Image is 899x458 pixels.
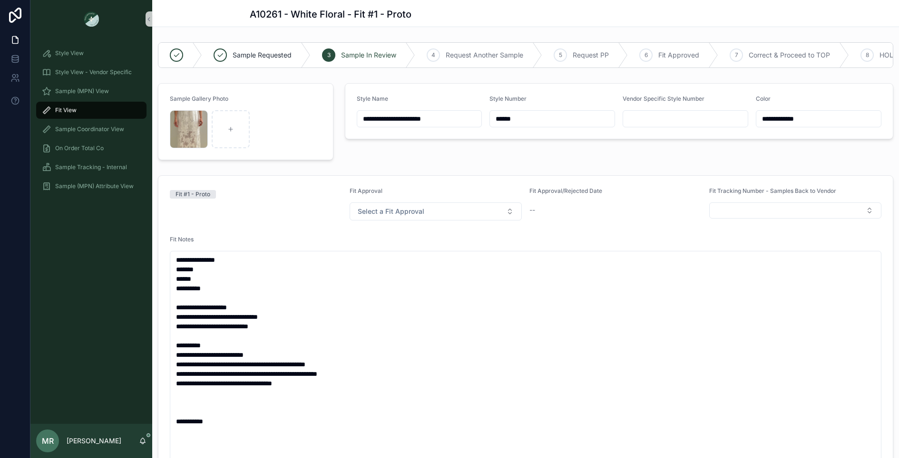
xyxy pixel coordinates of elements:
[36,83,147,100] a: Sample (MPN) View
[559,51,562,59] span: 5
[55,144,104,152] span: On Order Total Co
[709,187,836,194] span: Fit Tracking Number - Samples Back to Vendor
[36,45,147,62] a: Style View
[176,190,210,199] div: Fit #1 - Proto
[36,159,147,176] a: Sample Tracking - Internal
[36,102,147,119] a: Fit View
[573,50,609,60] span: Request PP
[879,50,898,60] span: HOLD
[489,95,527,102] span: Style Number
[170,236,194,243] span: Fit Notes
[30,38,152,207] div: scrollable content
[55,106,77,114] span: Fit View
[55,49,84,57] span: Style View
[55,182,134,190] span: Sample (MPN) Attribute View
[170,95,228,102] span: Sample Gallery Photo
[446,50,523,60] span: Request Another Sample
[866,51,869,59] span: 8
[67,436,121,446] p: [PERSON_NAME]
[250,8,411,21] h1: A10261 - White Floral - Fit #1 - Proto
[357,95,388,102] span: Style Name
[55,163,127,171] span: Sample Tracking - Internal
[350,187,382,194] span: Fit Approval
[36,140,147,157] a: On Order Total Co
[358,207,424,216] span: Select a Fit Approval
[709,202,881,219] button: Select Button
[735,51,738,59] span: 7
[42,435,54,447] span: MR
[55,125,124,133] span: Sample Coordinator View
[233,50,292,60] span: Sample Requested
[36,178,147,195] a: Sample (MPN) Attribute View
[350,202,522,220] button: Select Button
[84,11,99,27] img: App logo
[623,95,704,102] span: Vendor Specific Style Number
[431,51,435,59] span: 4
[36,64,147,81] a: Style View - Vendor Specific
[327,51,331,59] span: 3
[645,51,648,59] span: 6
[756,95,771,102] span: Color
[749,50,830,60] span: Correct & Proceed to TOP
[36,121,147,138] a: Sample Coordinator View
[341,50,396,60] span: Sample In Review
[55,68,132,76] span: Style View - Vendor Specific
[529,205,535,215] span: --
[658,50,699,60] span: Fit Approved
[529,187,602,194] span: Fit Approval/Rejected Date
[55,87,109,95] span: Sample (MPN) View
